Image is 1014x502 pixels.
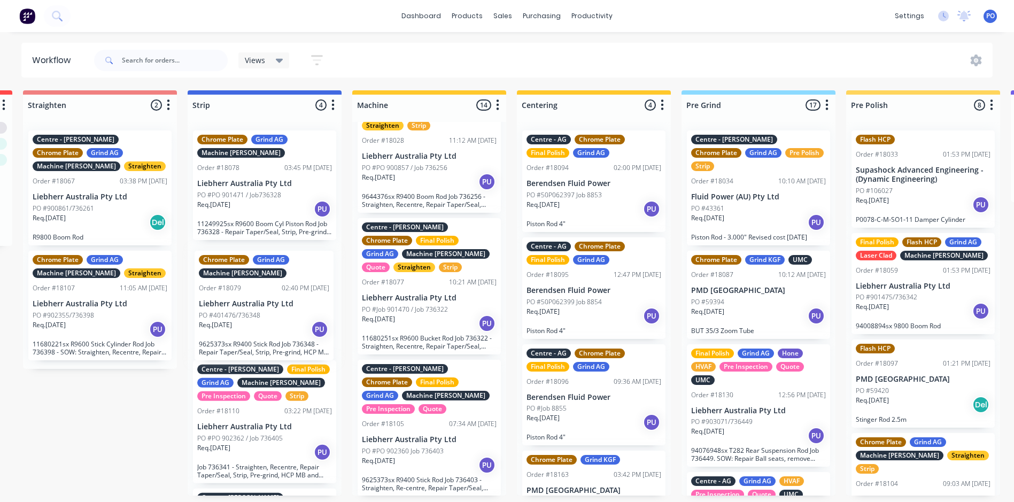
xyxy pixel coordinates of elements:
input: Enter column name… [851,99,956,111]
a: dashboard [396,8,446,24]
input: Enter column name… [357,99,462,111]
input: Enter column name… [192,99,298,111]
input: Enter column name… [28,99,133,111]
div: products [446,8,488,24]
span: 4 [315,99,327,111]
input: Enter column name… [686,99,792,111]
div: sales [488,8,517,24]
span: 4 [645,99,656,111]
span: Views [245,55,265,66]
span: 2 [151,99,162,111]
span: 8 [974,99,985,111]
div: Workflow [32,54,76,67]
input: Enter column name… [522,99,627,111]
div: settings [889,8,930,24]
span: 17 [806,99,821,111]
img: Factory [19,8,35,24]
input: Search for orders... [122,50,228,71]
span: 14 [476,99,491,111]
span: PO [986,11,995,21]
div: productivity [566,8,618,24]
div: purchasing [517,8,566,24]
